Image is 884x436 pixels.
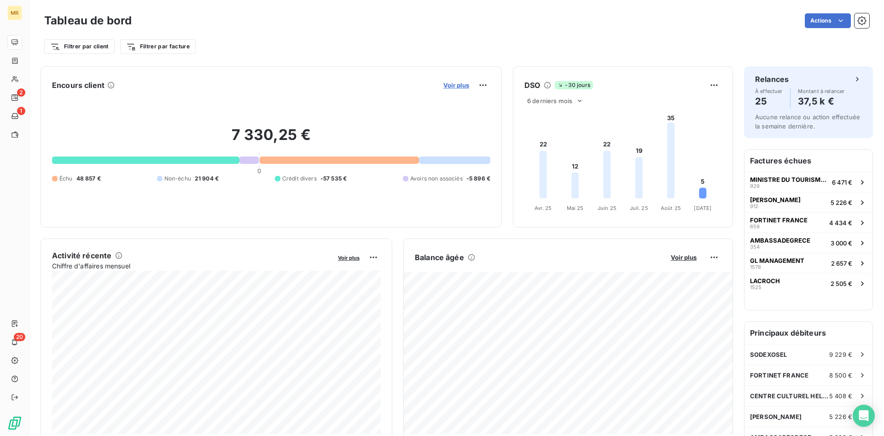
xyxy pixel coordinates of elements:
span: Aucune relance ou action effectuée la semaine dernière. [755,113,860,130]
h6: Relances [755,74,789,85]
h6: Principaux débiteurs [744,322,872,344]
span: 929 [750,183,760,189]
span: -57 535 € [320,174,347,183]
span: Voir plus [671,254,697,261]
span: Voir plus [338,255,360,261]
span: À effectuer [755,88,783,94]
span: 5 226 € [831,199,852,206]
span: [PERSON_NAME] [750,413,802,420]
span: AMBASSADEGRECE [750,237,810,244]
span: 912 [750,203,758,209]
span: 2 657 € [831,260,852,267]
span: 1 [17,107,25,115]
button: GL MANAGEMENT15782 657 € [744,253,872,273]
span: 6 derniers mois [527,97,572,105]
h4: 25 [755,94,783,109]
span: -5 896 € [466,174,490,183]
span: 0 [257,167,261,174]
tspan: Août 25 [661,205,681,211]
h3: Tableau de bord [44,12,132,29]
span: 2 505 € [831,280,852,287]
tspan: [DATE] [694,205,711,211]
span: -30 jours [555,81,593,89]
span: Crédit divers [282,174,317,183]
span: CENTRE CULTUREL HELLENIQUE [750,392,829,400]
h6: Activité récente [52,250,111,261]
button: Filtrer par client [44,39,115,54]
span: FORTINET FRANCE [750,372,808,379]
span: 1578 [750,264,761,270]
tspan: Avr. 25 [535,205,552,211]
span: [PERSON_NAME] [750,196,801,203]
span: 48 857 € [76,174,101,183]
button: Filtrer par facture [120,39,196,54]
span: 21 904 € [195,174,219,183]
span: 5 226 € [829,413,852,420]
button: Actions [805,13,851,28]
span: 8 500 € [829,372,852,379]
span: 1525 [750,285,762,290]
div: Open Intercom Messenger [853,405,875,427]
h6: Balance âgée [415,252,464,263]
span: 354 [750,244,760,250]
span: 4 434 € [829,219,852,227]
h2: 7 330,25 € [52,126,490,153]
button: FORTINET FRANCE6594 434 € [744,212,872,233]
button: Voir plus [335,253,362,262]
span: GL MANAGEMENT [750,257,804,264]
span: Voir plus [443,81,469,89]
button: Voir plus [441,81,472,89]
img: Logo LeanPay [7,416,22,430]
span: LACROCH [750,277,780,285]
tspan: Juil. 25 [630,205,648,211]
span: 5 408 € [829,392,852,400]
button: [PERSON_NAME]9125 226 € [744,192,872,212]
button: LACROCH15252 505 € [744,273,872,293]
tspan: Juin 25 [598,205,616,211]
span: 20 [14,333,25,341]
span: Échu [59,174,73,183]
h6: DSO [524,80,540,91]
span: Montant à relancer [798,88,845,94]
span: Non-échu [164,174,191,183]
span: SODEXOSEL [750,351,787,358]
span: 6 471 € [832,179,852,186]
span: Avoirs non associés [410,174,463,183]
button: MINISTRE DU TOURISME DE [GEOGRAPHIC_DATA]9296 471 € [744,172,872,192]
span: FORTINET FRANCE [750,216,808,224]
span: 9 229 € [829,351,852,358]
span: Chiffre d'affaires mensuel [52,261,331,271]
button: AMBASSADEGRECE3543 000 € [744,233,872,253]
span: 3 000 € [831,239,852,247]
h6: Encours client [52,80,105,91]
h4: 37,5 k € [798,94,845,109]
tspan: Mai 25 [567,205,584,211]
div: MR [7,6,22,20]
span: MINISTRE DU TOURISME DE [GEOGRAPHIC_DATA] [750,176,828,183]
h6: Factures échues [744,150,872,172]
button: Voir plus [668,253,699,262]
span: 2 [17,88,25,97]
span: 659 [750,224,760,229]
